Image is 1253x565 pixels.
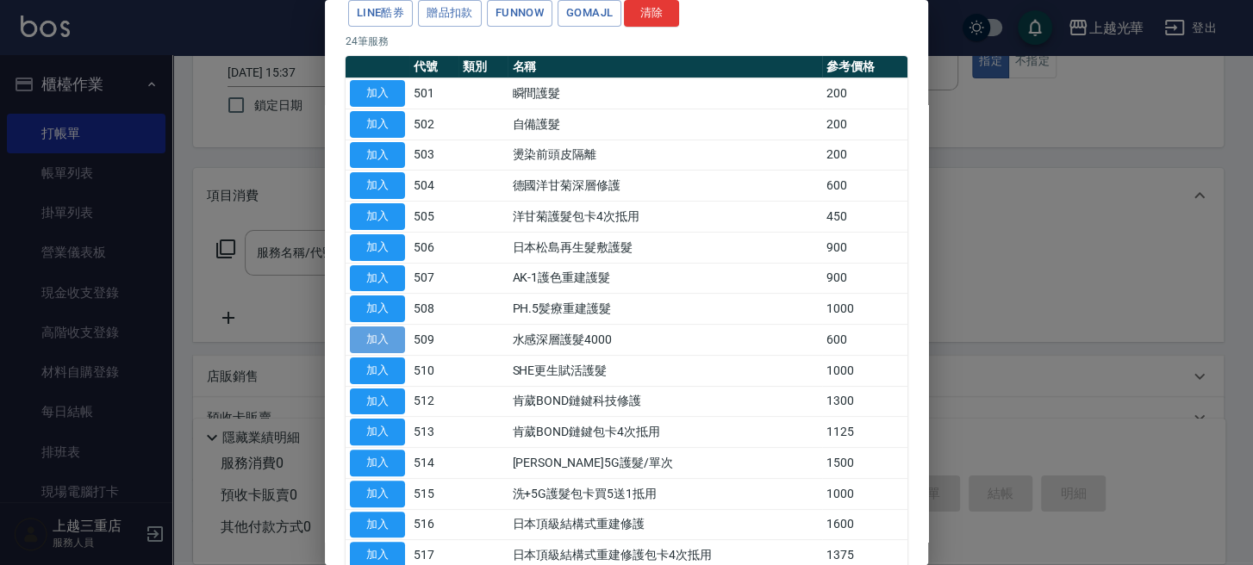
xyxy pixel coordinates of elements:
[822,232,907,263] td: 900
[822,325,907,356] td: 600
[350,481,405,507] button: 加入
[508,140,821,171] td: 燙染前頭皮隔離
[409,325,458,356] td: 509
[409,417,458,448] td: 513
[350,419,405,445] button: 加入
[350,295,405,322] button: 加入
[822,263,907,294] td: 900
[508,509,821,540] td: 日本頂級結構式重建修護
[409,109,458,140] td: 502
[346,34,907,49] p: 24 筆服務
[508,56,821,78] th: 名稱
[822,478,907,509] td: 1000
[508,109,821,140] td: 自備護髮
[350,326,405,353] button: 加入
[508,202,821,233] td: 洋甘菊護髮包卡4次抵用
[508,294,821,325] td: PH.5髪療重建護髮
[409,78,458,109] td: 501
[822,294,907,325] td: 1000
[409,509,458,540] td: 516
[508,263,821,294] td: AK-1護色重建護髮
[508,171,821,202] td: 德國洋甘菊深層修護
[350,111,405,138] button: 加入
[508,355,821,386] td: SHE更生賦活護髮
[822,417,907,448] td: 1125
[350,234,405,261] button: 加入
[350,450,405,476] button: 加入
[409,263,458,294] td: 507
[350,357,405,384] button: 加入
[409,56,458,78] th: 代號
[508,478,821,509] td: 洗+5G護髮包卡買5送1抵用
[350,172,405,199] button: 加入
[508,448,821,479] td: [PERSON_NAME]5G護髮/單次
[822,56,907,78] th: 參考價格
[822,171,907,202] td: 600
[409,171,458,202] td: 504
[350,512,405,538] button: 加入
[409,232,458,263] td: 506
[508,386,821,417] td: 肯葳BOND鏈鍵科技修護
[508,417,821,448] td: 肯葳BOND鏈鍵包卡4次抵用
[409,294,458,325] td: 508
[458,56,508,78] th: 類別
[508,232,821,263] td: 日本松島再生髮敷護髮
[409,355,458,386] td: 510
[350,142,405,169] button: 加入
[822,109,907,140] td: 200
[822,140,907,171] td: 200
[409,448,458,479] td: 514
[350,203,405,230] button: 加入
[409,386,458,417] td: 512
[822,202,907,233] td: 450
[409,202,458,233] td: 505
[822,448,907,479] td: 1500
[822,355,907,386] td: 1000
[822,78,907,109] td: 200
[350,388,405,415] button: 加入
[822,509,907,540] td: 1600
[822,386,907,417] td: 1300
[350,265,405,292] button: 加入
[508,325,821,356] td: 水感深層護髮4000
[350,80,405,107] button: 加入
[409,140,458,171] td: 503
[409,478,458,509] td: 515
[508,78,821,109] td: 瞬間護髮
